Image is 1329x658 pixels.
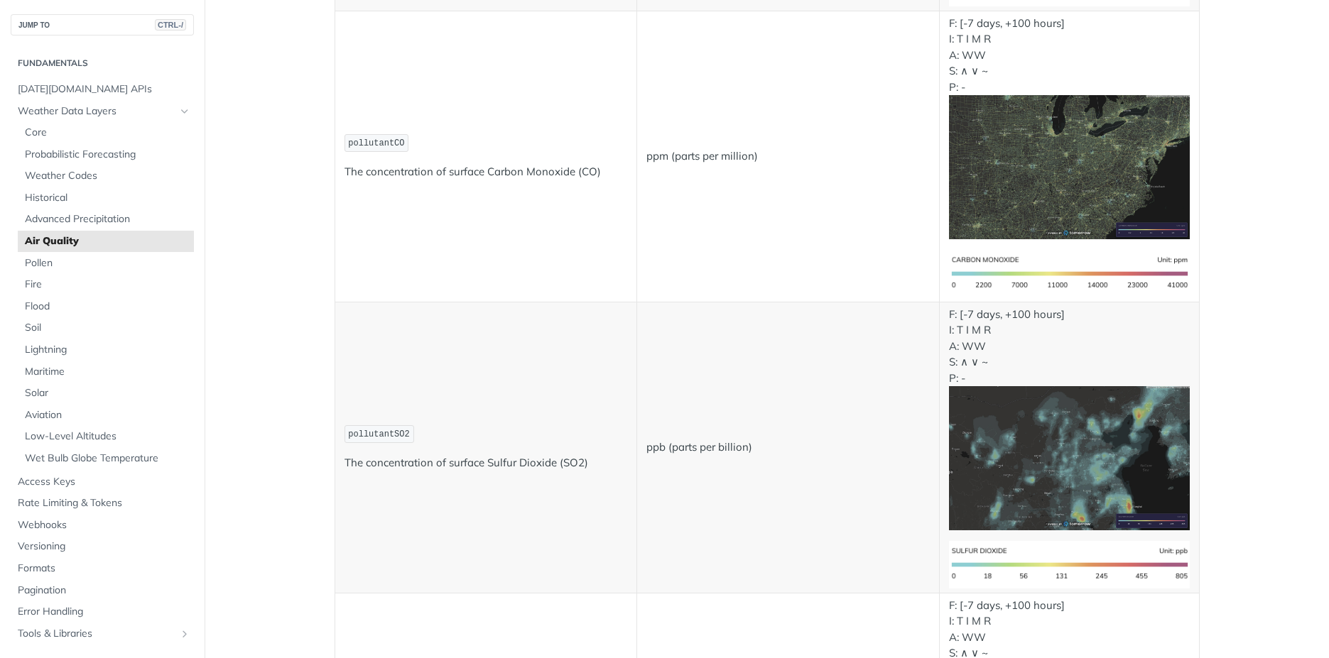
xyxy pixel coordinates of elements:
[18,231,194,252] a: Air Quality
[18,209,194,230] a: Advanced Precipitation
[18,383,194,404] a: Solar
[18,518,190,532] span: Webhooks
[155,19,186,31] span: CTRL-/
[25,429,190,444] span: Low-Level Altitudes
[949,95,1189,239] img: co
[18,627,175,641] span: Tools & Libraries
[949,541,1189,588] img: so2
[18,561,190,576] span: Formats
[25,278,190,292] span: Fire
[345,455,628,471] p: The concentration of surface Sulfur Dioxide (SO2)
[348,138,404,148] span: pollutantCO
[179,628,190,640] button: Show subpages for Tools & Libraries
[18,583,190,598] span: Pagination
[11,493,194,514] a: Rate Limiting & Tokens
[18,104,175,119] span: Weather Data Layers
[25,126,190,140] span: Core
[25,321,190,335] span: Soil
[25,212,190,226] span: Advanced Precipitation
[25,343,190,357] span: Lightning
[18,496,190,510] span: Rate Limiting & Tokens
[18,317,194,339] a: Soil
[11,601,194,623] a: Error Handling
[949,451,1189,464] span: Expand image
[949,16,1189,239] p: F: [-7 days, +100 hours] I: T I M R A: WW S: ∧ ∨ ~ P: -
[25,451,190,466] span: Wet Bulb Globe Temperature
[11,536,194,557] a: Versioning
[11,79,194,100] a: [DATE][DOMAIN_NAME] APIs
[18,296,194,317] a: Flood
[11,515,194,536] a: Webhooks
[348,429,409,439] span: pollutantSO2
[949,307,1189,530] p: F: [-7 days, +100 hours] I: T I M R A: WW S: ∧ ∨ ~ P: -
[11,623,194,645] a: Tools & LibrariesShow subpages for Tools & Libraries
[25,408,190,422] span: Aviation
[345,164,628,180] p: The concentration of surface Carbon Monoxide (CO)
[25,148,190,162] span: Probabilistic Forecasting
[18,339,194,361] a: Lightning
[11,580,194,601] a: Pagination
[18,405,194,426] a: Aviation
[949,386,1189,530] img: so2
[949,265,1189,279] span: Expand image
[18,274,194,295] a: Fire
[18,144,194,165] a: Probabilistic Forecasting
[18,253,194,274] a: Pollen
[25,386,190,400] span: Solar
[25,169,190,183] span: Weather Codes
[11,558,194,579] a: Formats
[646,148,930,165] p: ppm (parts per million)
[18,475,190,489] span: Access Keys
[11,14,194,35] button: JUMP TOCTRL-/
[18,605,190,619] span: Error Handling
[11,57,194,70] h2: Fundamentals
[646,439,930,456] p: ppb (parts per billion)
[18,122,194,143] a: Core
[18,165,194,187] a: Weather Codes
[18,82,190,97] span: [DATE][DOMAIN_NAME] APIs
[949,556,1189,570] span: Expand image
[25,300,190,314] span: Flood
[25,256,190,270] span: Pollen
[18,539,190,554] span: Versioning
[18,426,194,447] a: Low-Level Altitudes
[949,250,1189,297] img: co
[11,471,194,493] a: Access Keys
[11,101,194,122] a: Weather Data LayersHide subpages for Weather Data Layers
[25,234,190,248] span: Air Quality
[25,365,190,379] span: Maritime
[18,361,194,383] a: Maritime
[18,448,194,469] a: Wet Bulb Globe Temperature
[179,106,190,117] button: Hide subpages for Weather Data Layers
[25,191,190,205] span: Historical
[18,187,194,209] a: Historical
[949,160,1189,173] span: Expand image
